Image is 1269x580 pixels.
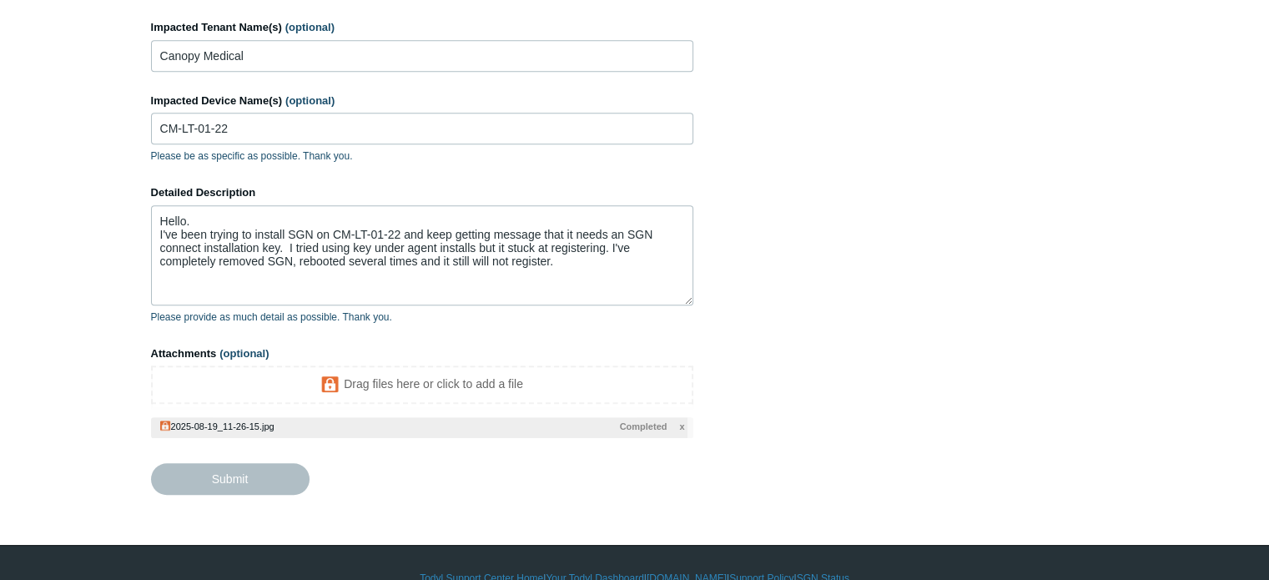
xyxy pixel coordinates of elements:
p: Please be as specific as possible. Thank you. [151,149,693,164]
label: Detailed Description [151,184,693,201]
input: Submit [151,463,310,495]
label: Impacted Tenant Name(s) [151,19,693,36]
label: Attachments [151,345,693,362]
p: Please provide as much detail as possible. Thank you. [151,310,693,325]
span: (optional) [285,94,335,107]
span: (optional) [285,21,335,33]
span: x [679,420,684,434]
label: Impacted Device Name(s) [151,93,693,109]
span: (optional) [219,347,269,360]
span: Completed [620,420,667,434]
